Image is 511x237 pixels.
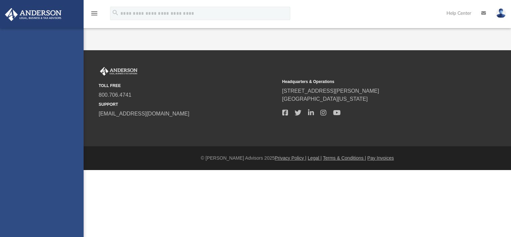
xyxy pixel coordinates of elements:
a: Pay Invoices [367,155,394,161]
img: Anderson Advisors Platinum Portal [3,8,64,21]
i: menu [90,9,98,17]
small: Headquarters & Operations [282,79,461,85]
i: search [112,9,119,16]
a: [STREET_ADDRESS][PERSON_NAME] [282,88,379,94]
div: © [PERSON_NAME] Advisors 2025 [84,155,511,162]
a: [EMAIL_ADDRESS][DOMAIN_NAME] [99,111,189,116]
a: [GEOGRAPHIC_DATA][US_STATE] [282,96,368,102]
a: Privacy Policy | [275,155,307,161]
small: SUPPORT [99,101,278,107]
a: Legal | [308,155,322,161]
img: User Pic [496,8,506,18]
a: Terms & Conditions | [323,155,366,161]
img: Anderson Advisors Platinum Portal [99,67,139,76]
a: menu [90,13,98,17]
small: TOLL FREE [99,83,278,89]
a: 800.706.4741 [99,92,131,98]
